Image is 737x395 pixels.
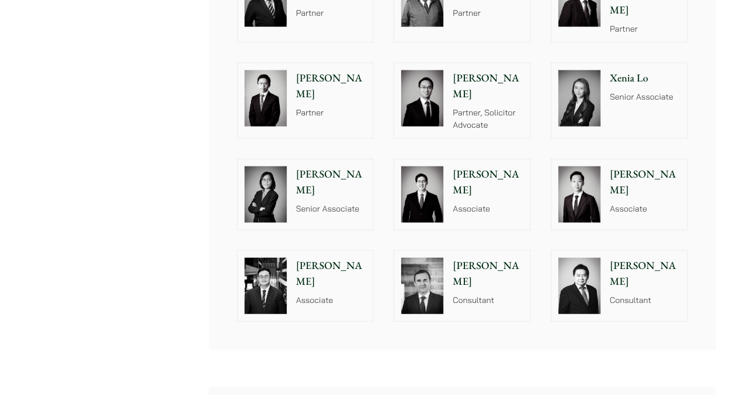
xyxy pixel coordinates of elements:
[453,294,523,307] p: Consultant
[296,203,366,215] p: Senior Associate
[610,23,680,35] p: Partner
[610,294,680,307] p: Consultant
[296,166,366,198] p: [PERSON_NAME]
[296,7,366,19] p: Partner
[296,294,366,307] p: Associate
[453,203,523,215] p: Associate
[551,63,688,139] a: Xenia Lo Senior Associate
[610,166,680,198] p: [PERSON_NAME]
[237,159,374,230] a: [PERSON_NAME] Senior Associate
[610,70,680,86] p: Xenia Lo
[453,258,523,290] p: [PERSON_NAME]
[393,63,531,139] a: [PERSON_NAME] Partner, Solicitor Advocate
[296,70,366,102] p: [PERSON_NAME]
[551,159,688,230] a: [PERSON_NAME] Associate
[393,250,531,322] a: [PERSON_NAME] Consultant
[393,159,531,230] a: [PERSON_NAME] Associate
[296,107,366,119] p: Partner
[237,250,374,322] a: [PERSON_NAME] Associate
[453,70,523,102] p: [PERSON_NAME]
[610,258,680,290] p: [PERSON_NAME]
[453,107,523,131] p: Partner, Solicitor Advocate
[237,63,374,139] a: Henry Ma photo [PERSON_NAME] Partner
[610,91,680,103] p: Senior Associate
[610,203,680,215] p: Associate
[453,7,523,19] p: Partner
[296,258,366,290] p: [PERSON_NAME]
[551,250,688,322] a: [PERSON_NAME] Consultant
[453,166,523,198] p: [PERSON_NAME]
[244,70,287,127] img: Henry Ma photo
